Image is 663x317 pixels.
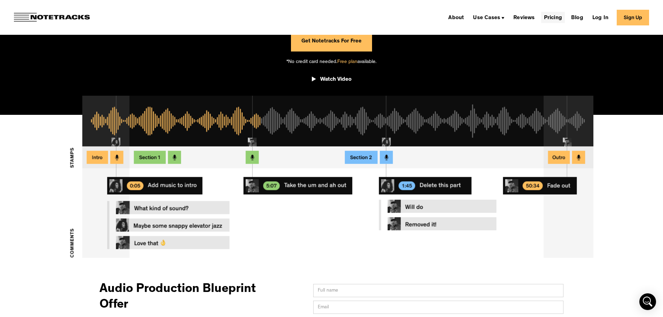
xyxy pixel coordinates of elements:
[617,10,649,25] a: Sign Up
[100,275,278,314] h3: Audio Production Blueprint Offer
[590,12,611,23] a: Log In
[313,284,564,297] input: Full name
[511,12,537,23] a: Reviews
[470,12,507,23] div: Use Cases
[568,12,586,23] a: Blog
[445,12,467,23] a: About
[286,51,377,71] div: *No credit card needed. available.
[541,12,565,23] a: Pricing
[639,293,656,310] div: Open Intercom Messenger
[337,60,357,65] span: Free plan
[312,71,352,90] a: open lightbox
[473,15,500,21] div: Use Cases
[313,301,564,314] input: Email
[320,76,352,83] div: Watch Video
[291,31,372,51] a: Get Notetracks For Free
